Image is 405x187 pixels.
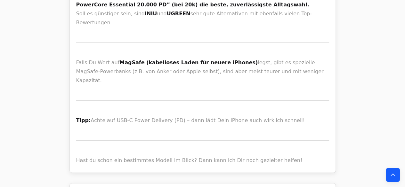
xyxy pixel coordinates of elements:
[76,116,329,125] p: Achte auf USB-C Power Delivery (PD) – dann lädt Dein iPhone auch wirklich schnell!
[119,59,258,66] strong: MagSafe (kabelloses Laden für neuere iPhones)
[167,11,190,17] strong: UGREEN
[76,117,91,123] strong: Tipp:
[145,11,157,17] strong: INIU
[76,58,329,85] p: Falls Du Wert auf legst, gibt es spezielle MagSafe-Powerbanks (z.B. von Anker oder Apple selbst),...
[76,156,329,165] p: Hast du schon ein bestimmtes Modell im Blick? Dann kann ich Dir noch gezielter helfen!
[386,168,400,182] button: Back to top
